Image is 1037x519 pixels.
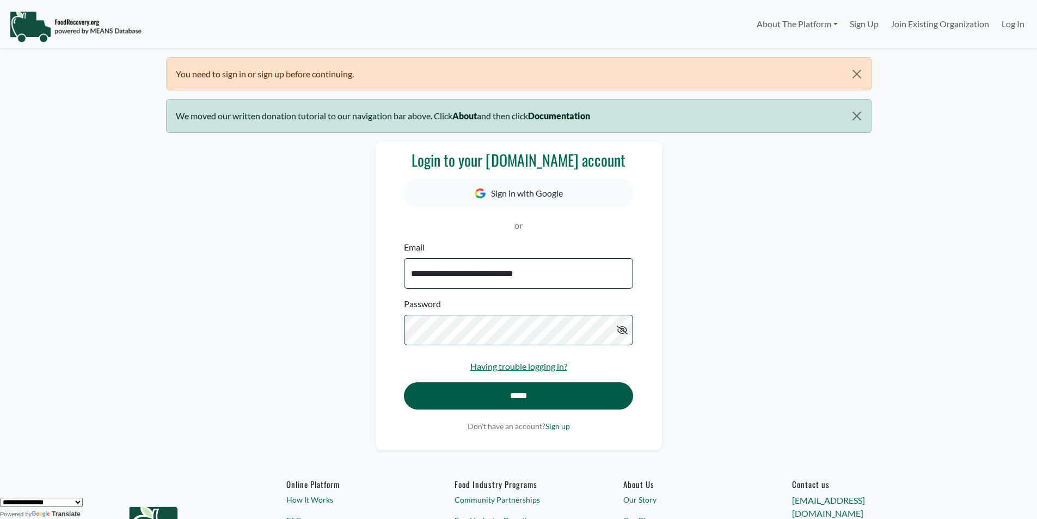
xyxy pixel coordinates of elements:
[404,219,633,232] p: or
[404,179,633,208] button: Sign in with Google
[404,241,425,254] label: Email
[545,422,570,431] a: Sign up
[404,297,441,310] label: Password
[404,420,633,432] p: Don't have an account?
[166,57,872,90] div: You need to sign in or sign up before continuing.
[455,479,582,489] h6: Food Industry Programs
[455,494,582,505] a: Community Partnerships
[844,13,885,35] a: Sign Up
[9,10,142,43] img: NavigationLogo_FoodRecovery-91c16205cd0af1ed486a0f1a7774a6544ea792ac00100771e7dd3ec7c0e58e41.png
[623,494,751,505] a: Our Story
[792,479,919,489] h6: Contact us
[996,13,1030,35] a: Log In
[286,494,414,505] a: How It Works
[885,13,995,35] a: Join Existing Organization
[452,111,477,121] b: About
[843,58,870,90] button: Close
[843,100,870,132] button: Close
[404,151,633,169] h3: Login to your [DOMAIN_NAME] account
[750,13,843,35] a: About The Platform
[166,99,872,132] div: We moved our written donation tutorial to our navigation bar above. Click and then click
[286,479,414,489] h6: Online Platform
[32,510,81,518] a: Translate
[623,479,751,489] a: About Us
[528,111,590,121] b: Documentation
[792,495,865,518] a: [EMAIL_ADDRESS][DOMAIN_NAME]
[32,511,52,518] img: Google Translate
[475,188,486,199] img: Google Icon
[470,361,567,371] a: Having trouble logging in?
